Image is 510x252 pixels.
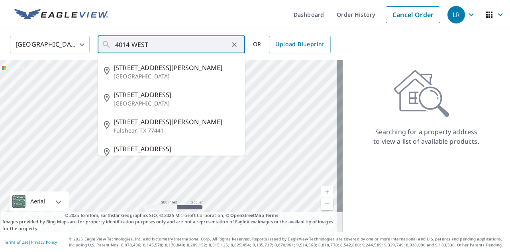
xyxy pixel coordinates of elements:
p: © 2025 Eagle View Technologies, Inc. and Pictometry International Corp. All Rights Reserved. Repo... [69,236,506,248]
span: [STREET_ADDRESS] [114,144,239,154]
div: [GEOGRAPHIC_DATA] [10,33,90,56]
a: Privacy Policy [31,239,57,245]
a: Terms of Use [4,239,29,245]
span: [STREET_ADDRESS][PERSON_NAME] [114,63,239,72]
p: [GEOGRAPHIC_DATA] [114,154,239,162]
p: Searching for a property address to view a list of available products. [373,127,480,146]
a: Current Level 5, Zoom Out [321,198,333,210]
button: Clear [229,39,240,50]
p: [GEOGRAPHIC_DATA] [114,100,239,107]
a: Cancel Order [386,6,440,23]
p: Fulshear, TX 77441 [114,127,239,135]
div: LR [447,6,465,23]
a: OpenStreetMap [230,212,264,218]
div: Aerial [28,191,47,211]
input: Search by address or latitude-longitude [115,33,229,56]
div: Aerial [10,191,69,211]
span: [STREET_ADDRESS][PERSON_NAME] [114,117,239,127]
a: Upload Blueprint [269,36,330,53]
span: [STREET_ADDRESS] [114,90,239,100]
div: OR [253,36,331,53]
span: Upload Blueprint [275,39,324,49]
span: © 2025 TomTom, Earthstar Geographics SIO, © 2025 Microsoft Corporation, © [65,212,279,219]
a: Current Level 5, Zoom In [321,186,333,198]
p: [GEOGRAPHIC_DATA] [114,72,239,80]
img: EV Logo [14,9,108,21]
p: | [4,240,57,244]
a: Terms [265,212,279,218]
